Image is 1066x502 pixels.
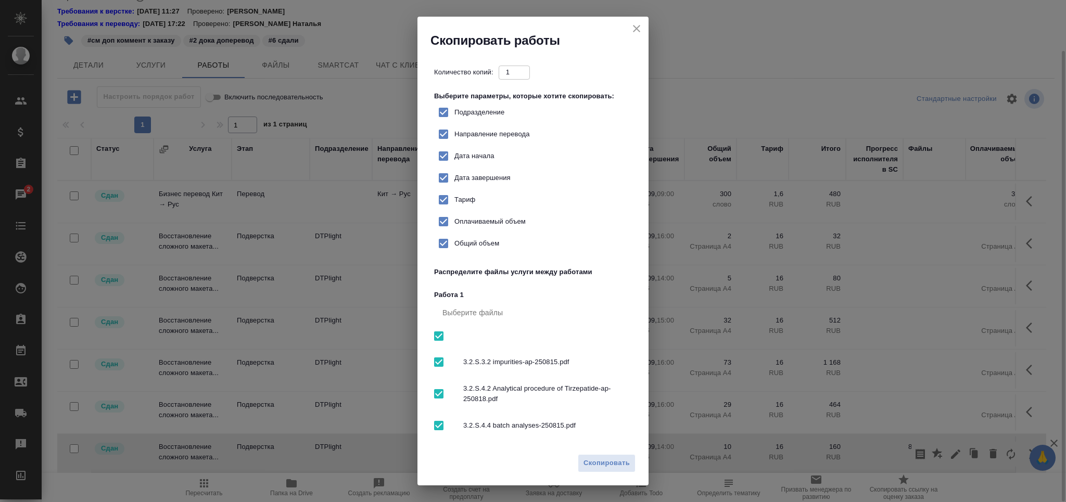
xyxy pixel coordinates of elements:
p: Выберите параметры, которые хотите скопировать: [434,91,636,101]
div: 3.2.S.5 reference-standards.pdf [434,441,636,471]
span: 3.2.S.4.4 batch analyses-250815.pdf [463,420,628,431]
span: Скопировать [583,457,630,469]
button: Скопировать [578,454,636,472]
span: Выбрать все вложенные папки [428,415,450,436]
span: Выбрать все вложенные папки [428,445,450,467]
div: 3.2.S.4.4 batch analyses-250815.pdf [434,410,636,441]
div: Выберите файлы [434,300,636,325]
span: Оплачиваемый объем [454,216,526,227]
span: Выбрать все вложенные папки [428,351,450,373]
button: close [629,21,644,36]
h2: Скопировать работы [430,32,649,49]
p: Работа 1 [434,290,636,300]
span: Подразделение [454,107,504,118]
span: 3.2.S.4.2 Analytical procedure of Tirzepatide-ap-250818.pdf [463,383,628,404]
div: 3.2.S.3.2 impurities-ap-250815.pdf [434,347,636,377]
div: 3.2.S.4.2 Analytical procedure of Tirzepatide-ap-250818.pdf [434,377,636,410]
p: Количество копий: [434,67,499,78]
span: Тариф [454,195,475,205]
span: Направление перевода [454,129,530,139]
span: Дата завершения [454,173,511,183]
p: Распределите файлы услуги между работами [434,267,598,277]
span: Выбрать все вложенные папки [428,383,450,405]
span: 3.2.S.3.2 impurities-ap-250815.pdf [463,357,628,367]
span: Дата начала [454,151,494,161]
span: Общий объем [454,238,499,249]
